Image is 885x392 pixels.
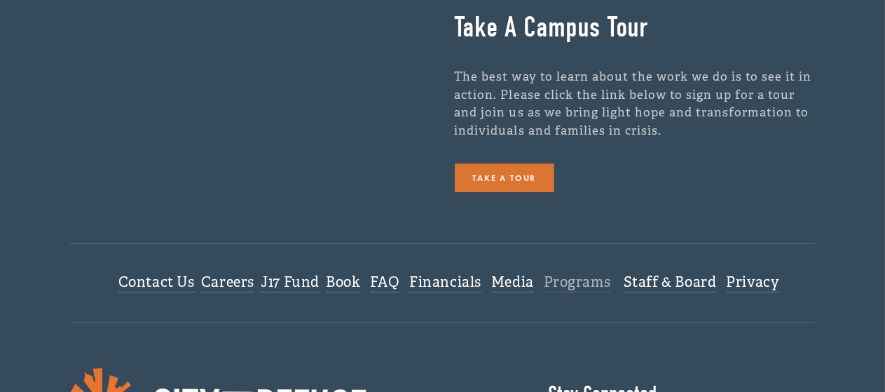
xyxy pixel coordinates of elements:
[455,68,816,140] p: The best way to learn about the work we do is to see it in action. Please click the link below to...
[455,163,555,192] a: Take a Tour
[409,273,481,292] a: Financials
[727,273,780,292] a: Privacy
[201,273,254,292] a: Careers
[624,273,717,292] a: Staff & Board
[455,10,816,44] h2: Take A Campus Tour
[261,273,320,292] a: J17 Fund
[370,273,399,292] a: FAQ
[544,273,611,292] a: Programs
[70,10,431,213] iframe: "Under One Roof"
[491,273,534,292] a: Media
[118,273,195,292] a: Contact Us
[326,273,360,292] a: Book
